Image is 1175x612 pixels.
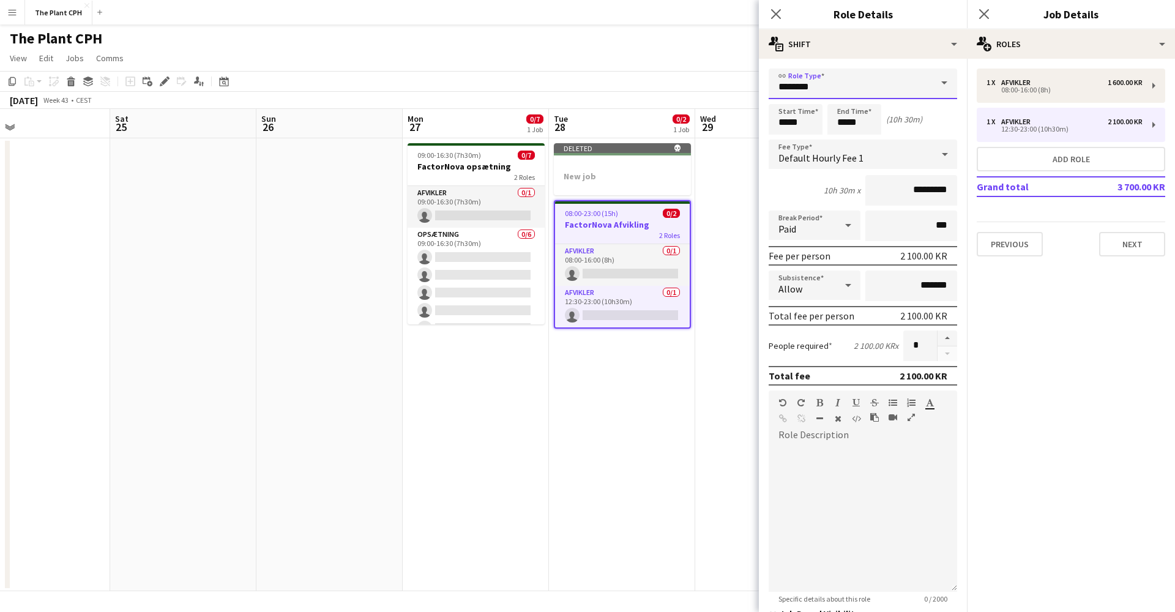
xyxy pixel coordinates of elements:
[852,414,860,424] button: HTML Code
[987,87,1143,93] div: 08:00-16:00 (8h)
[870,398,879,408] button: Strikethrough
[113,120,129,134] span: 25
[554,171,691,182] h3: New job
[527,125,543,134] div: 1 Job
[967,29,1175,59] div: Roles
[408,228,545,358] app-card-role: Opsætning0/609:00-16:30 (7h30m)
[39,53,53,64] span: Edit
[769,250,830,262] div: Fee per person
[408,161,545,172] h3: FactorNova opsætning
[1108,118,1143,126] div: 2 100.00 KR
[907,398,916,408] button: Ordered List
[889,412,897,422] button: Insert video
[769,310,854,322] div: Total fee per person
[778,283,802,295] span: Allow
[900,250,947,262] div: 2 100.00 KR
[555,244,690,286] app-card-role: Afvikler0/108:00-16:00 (8h)
[40,95,71,105] span: Week 43
[526,114,543,124] span: 0/7
[10,29,102,48] h1: The Plant CPH
[554,143,691,195] app-job-card: Deleted New job
[886,114,922,125] div: (10h 30m)
[852,398,860,408] button: Underline
[406,120,423,134] span: 27
[34,50,58,66] a: Edit
[870,412,879,422] button: Paste as plain text
[115,113,129,124] span: Sat
[408,113,423,124] span: Mon
[1099,232,1165,256] button: Next
[663,209,680,218] span: 0/2
[555,286,690,327] app-card-role: Afvikler0/112:30-23:00 (10h30m)
[555,219,690,230] h3: FactorNova Afvikling
[565,209,618,218] span: 08:00-23:00 (15h)
[815,414,824,424] button: Horizontal Line
[977,232,1043,256] button: Previous
[518,151,535,160] span: 0/7
[96,53,124,64] span: Comms
[769,594,880,603] span: Specific details about this role
[408,186,545,228] app-card-role: Afvikler0/109:00-16:30 (7h30m)
[889,398,897,408] button: Unordered List
[1088,177,1165,196] td: 3 700.00 KR
[5,50,32,66] a: View
[797,398,805,408] button: Redo
[1108,78,1143,87] div: 1 600.00 KR
[907,412,916,422] button: Fullscreen
[759,6,967,22] h3: Role Details
[10,53,27,64] span: View
[900,310,947,322] div: 2 100.00 KR
[987,78,1001,87] div: 1 x
[554,143,691,153] div: Deleted
[261,113,276,124] span: Sun
[759,29,967,59] div: Shift
[854,340,898,351] div: 2 100.00 KR x
[259,120,276,134] span: 26
[834,414,842,424] button: Clear Formatting
[824,185,860,196] div: 10h 30m x
[698,120,716,134] span: 29
[987,126,1143,132] div: 12:30-23:00 (10h30m)
[900,370,947,382] div: 2 100.00 KR
[914,594,957,603] span: 0 / 2000
[769,370,810,382] div: Total fee
[778,152,864,164] span: Default Hourly Fee 1
[417,151,481,160] span: 09:00-16:30 (7h30m)
[815,398,824,408] button: Bold
[1001,118,1035,126] div: Afvikler
[769,340,832,351] label: People required
[659,231,680,240] span: 2 Roles
[76,95,92,105] div: CEST
[514,173,535,182] span: 2 Roles
[61,50,89,66] a: Jobs
[967,6,1175,22] h3: Job Details
[25,1,92,24] button: The Plant CPH
[408,143,545,324] app-job-card: 09:00-16:30 (7h30m)0/7FactorNova opsætning2 RolesAfvikler0/109:00-16:30 (7h30m) Opsætning0/609:00...
[778,398,787,408] button: Undo
[552,120,568,134] span: 28
[1001,78,1035,87] div: Afvikler
[554,113,568,124] span: Tue
[977,147,1165,171] button: Add role
[700,113,716,124] span: Wed
[925,398,934,408] button: Text Color
[91,50,129,66] a: Comms
[977,177,1088,196] td: Grand total
[65,53,84,64] span: Jobs
[554,200,691,329] app-job-card: 08:00-23:00 (15h)0/2FactorNova Afvikling2 RolesAfvikler0/108:00-16:00 (8h) Afvikler0/112:30-23:00...
[673,114,690,124] span: 0/2
[938,330,957,346] button: Increase
[987,118,1001,126] div: 1 x
[10,94,38,106] div: [DATE]
[673,125,689,134] div: 1 Job
[778,223,796,235] span: Paid
[834,398,842,408] button: Italic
